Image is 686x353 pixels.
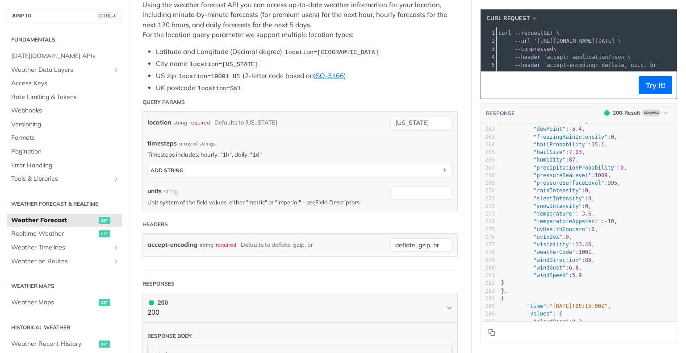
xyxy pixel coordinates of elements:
[314,71,344,80] a: ISO-3166
[173,116,187,129] div: string
[533,141,588,148] span: "hailProbability"
[156,83,458,93] li: UK postcode
[501,211,595,217] span: : ,
[533,134,607,140] span: "freezingRainIntensity"
[481,210,495,218] div: 273
[514,62,540,68] span: --header
[620,165,623,171] span: 0
[578,249,591,255] span: 1001
[481,125,495,133] div: 262
[481,264,495,272] div: 280
[113,258,120,265] button: Show subpages for Weather on Routes
[501,203,591,209] span: : ,
[595,172,608,179] span: 1009
[501,272,582,278] span: :
[7,145,122,158] a: Pagination
[585,203,588,209] span: 0
[216,238,236,251] div: required
[613,109,640,117] div: 200 - Result
[7,9,122,22] button: JUMP TOCTRL-/
[7,296,122,309] a: Weather Mapsget
[147,298,453,318] button: 200 200200
[533,203,581,209] span: "snowIntensity"
[178,73,240,80] span: location=10001 US
[498,54,631,60] span: \
[607,218,614,224] span: 10
[156,47,458,57] li: Latitude and Longitude (Decimal degree)
[501,311,562,317] span: : {
[481,287,495,295] div: 283
[485,109,515,118] button: RESPONSE
[514,30,544,36] span: --request
[534,38,618,44] span: '[URL][DOMAIN_NAME][DATE]'
[533,211,575,217] span: "temperature"
[481,172,495,179] div: 268
[7,50,122,63] a: [DATE][DOMAIN_NAME] APIs
[481,233,495,241] div: 276
[481,187,495,195] div: 270
[7,104,122,117] a: Webhooks
[481,257,495,264] div: 279
[604,110,610,116] span: 200
[501,126,585,132] span: : ,
[481,37,496,45] div: 2
[11,106,120,115] span: Webhooks
[483,14,541,23] button: cURL Request
[501,218,617,224] span: : ,
[501,134,617,140] span: : ,
[241,238,313,251] div: Defaults to deflate, gzip, br
[591,141,604,148] span: 15.1
[485,326,498,339] button: Copy to clipboard
[7,241,122,254] a: Weather TimelinesShow subpages for Weather Timelines
[588,195,591,202] span: 0
[164,187,178,195] div: string
[179,140,216,148] div: array of strings
[7,91,122,104] a: Rate Limiting & Tokens
[148,163,452,177] button: ADD string
[11,93,120,102] span: Rate Limiting & Tokens
[151,167,184,174] div: ADD string
[113,66,120,74] button: Show subpages for Weather Data Layers
[569,157,575,163] span: 87
[147,198,386,206] p: Unit system of the field values, either "metric" or "imperial" - see
[591,226,594,233] span: 0
[7,36,122,44] h2: Fundamentals
[11,161,120,170] span: Error Handling
[481,179,495,187] div: 269
[11,133,120,142] span: Formats
[113,175,120,183] button: Show subpages for Tools & Libraries
[486,14,530,22] span: cURL Request
[498,30,511,36] span: curl
[604,218,607,224] span: -
[11,174,110,183] span: Tools & Libraries
[147,298,168,307] div: 200
[607,180,617,186] span: 995
[514,38,531,44] span: --url
[11,120,120,129] span: Versioning
[7,159,122,172] a: Error Handling
[315,199,360,206] a: Field Descriptors
[481,279,495,287] div: 282
[501,226,598,233] span: : ,
[200,238,213,251] div: string
[501,149,585,155] span: : ,
[7,200,122,208] h2: Weather Forecast & realtime
[514,54,540,60] span: --header
[549,303,607,309] span: "[DATE]T08:15:00Z"
[481,53,496,61] div: 4
[481,295,495,303] div: 284
[7,77,122,90] a: Access Keys
[147,116,171,129] label: location
[481,303,495,310] div: 285
[501,187,591,194] span: : ,
[11,216,96,225] span: Weather Forecast
[214,116,277,129] div: Defaults to [US_STATE]
[446,304,453,311] svg: Chevron
[481,149,495,156] div: 265
[481,272,495,279] div: 281
[189,61,258,68] span: location=[US_STATE]
[569,126,572,132] span: -
[501,319,585,325] span: : ,
[147,150,453,158] p: Timesteps includes: hourly: "1h", daily: "1d"
[7,131,122,145] a: Formats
